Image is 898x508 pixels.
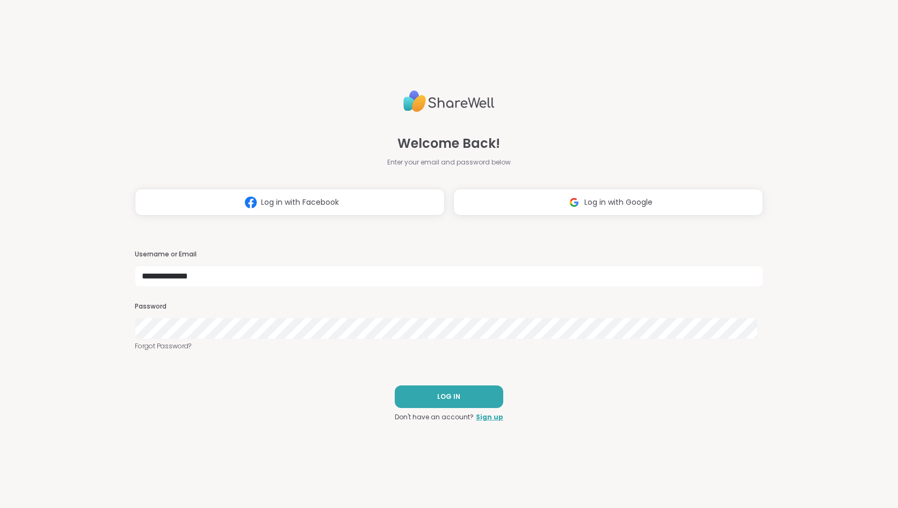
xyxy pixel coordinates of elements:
[476,412,503,422] a: Sign up
[395,385,503,408] button: LOG IN
[135,341,763,351] a: Forgot Password?
[403,86,495,117] img: ShareWell Logo
[584,197,653,208] span: Log in with Google
[135,189,445,216] button: Log in with Facebook
[437,392,460,402] span: LOG IN
[564,192,584,212] img: ShareWell Logomark
[261,197,339,208] span: Log in with Facebook
[387,158,511,167] span: Enter your email and password below
[397,134,500,153] span: Welcome Back!
[395,412,474,422] span: Don't have an account?
[135,302,763,311] h3: Password
[135,250,763,259] h3: Username or Email
[453,189,763,216] button: Log in with Google
[241,192,261,212] img: ShareWell Logomark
